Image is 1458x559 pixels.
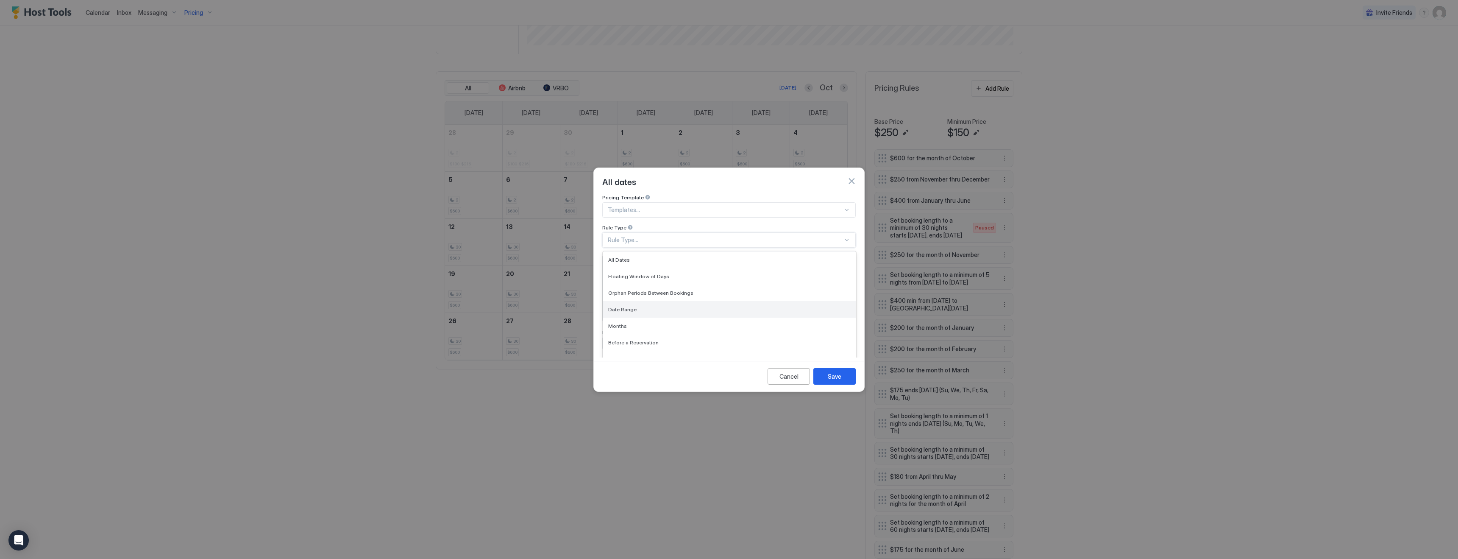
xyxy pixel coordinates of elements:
[608,323,627,329] span: Months
[608,257,630,263] span: All Dates
[602,175,636,187] span: All dates
[608,306,637,313] span: Date Range
[602,224,626,231] span: Rule Type
[768,368,810,385] button: Cancel
[608,356,654,362] span: After a Reservation
[828,372,841,381] div: Save
[8,530,29,551] div: Open Intercom Messenger
[602,194,644,201] span: Pricing Template
[813,368,856,385] button: Save
[608,339,659,346] span: Before a Reservation
[779,372,799,381] div: Cancel
[608,290,693,296] span: Orphan Periods Between Bookings
[608,236,843,244] div: Rule Type...
[608,273,669,279] span: Floating Window of Days
[602,329,643,335] span: Days of the week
